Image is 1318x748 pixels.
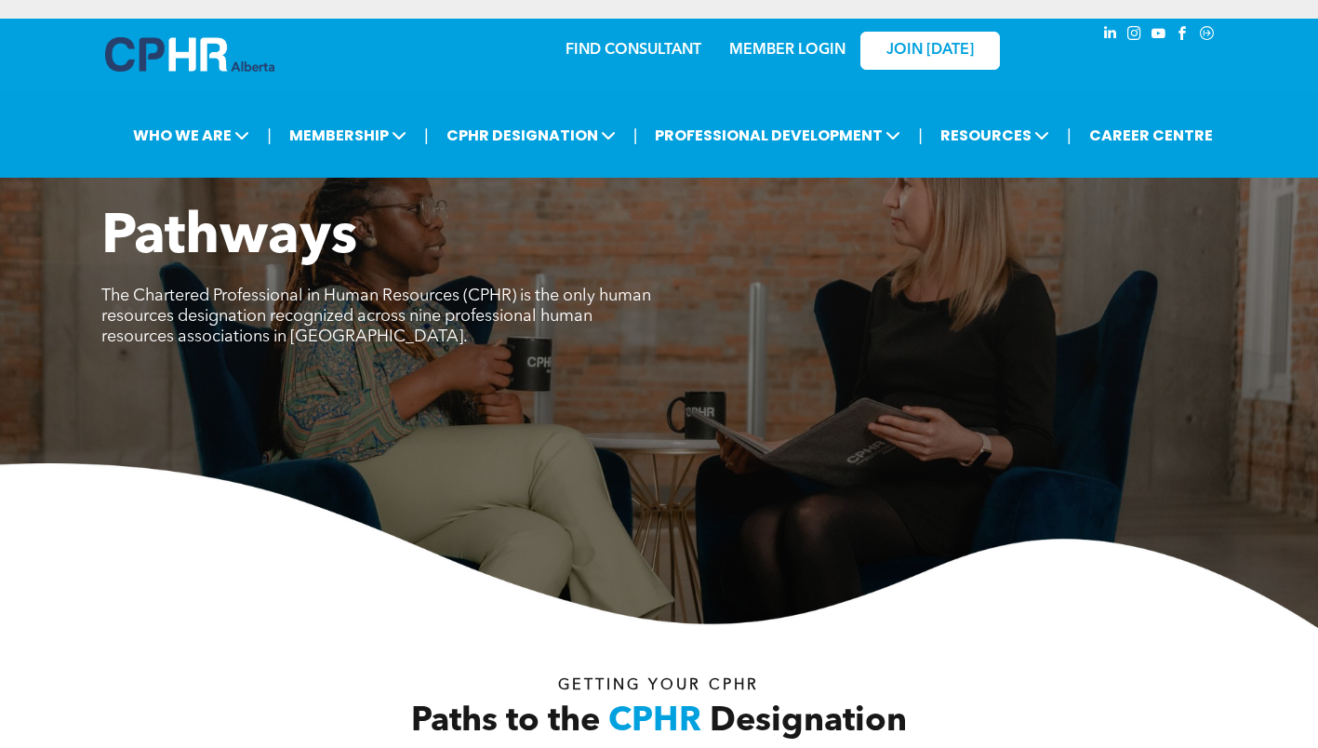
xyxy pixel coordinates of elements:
[1173,23,1193,48] a: facebook
[649,118,906,153] span: PROFESSIONAL DEVELOPMENT
[1197,23,1218,48] a: Social network
[886,42,974,60] span: JOIN [DATE]
[411,705,600,739] span: Paths to the
[710,705,907,739] span: Designation
[918,116,923,154] li: |
[127,118,255,153] span: WHO WE ARE
[608,705,701,739] span: CPHR
[1100,23,1121,48] a: linkedin
[101,210,357,266] span: Pathways
[558,678,759,693] span: Getting your Cphr
[1149,23,1169,48] a: youtube
[729,43,845,58] a: MEMBER LOGIN
[860,32,1000,70] a: JOIN [DATE]
[441,118,621,153] span: CPHR DESIGNATION
[935,118,1055,153] span: RESOURCES
[267,116,272,154] li: |
[1084,118,1218,153] a: CAREER CENTRE
[105,37,274,72] img: A blue and white logo for cp alberta
[424,116,429,154] li: |
[284,118,412,153] span: MEMBERSHIP
[633,116,638,154] li: |
[101,287,651,345] span: The Chartered Professional in Human Resources (CPHR) is the only human resources designation reco...
[1125,23,1145,48] a: instagram
[566,43,701,58] a: FIND CONSULTANT
[1067,116,1072,154] li: |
